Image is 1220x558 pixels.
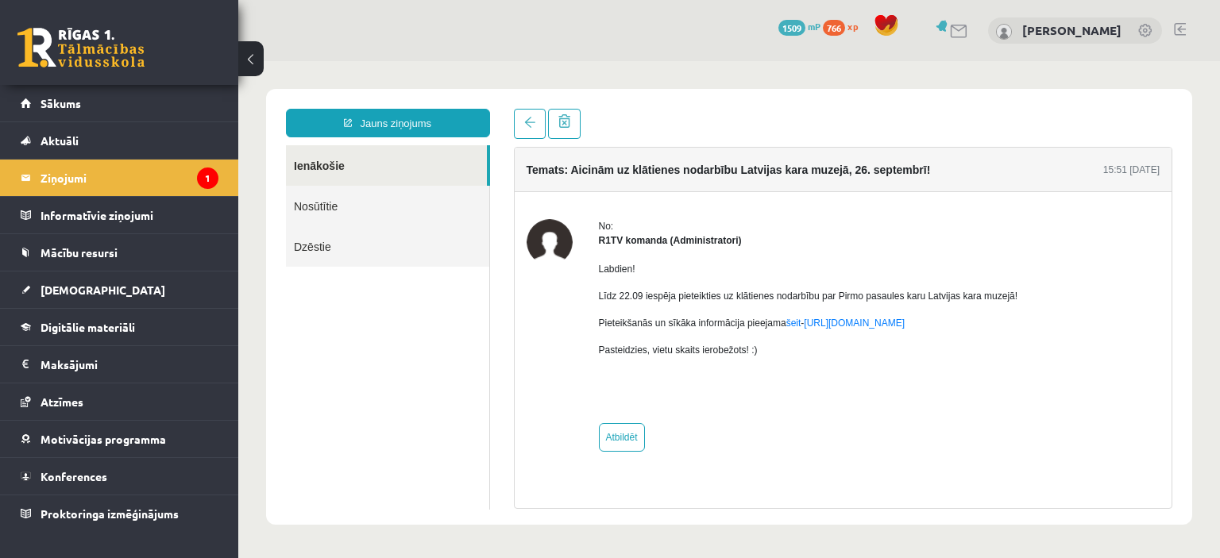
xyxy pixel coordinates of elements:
[361,174,504,185] strong: R1TV komanda (Administratori)
[865,102,921,116] div: 15:51 [DATE]
[778,20,820,33] a: 1509 mP
[288,158,334,204] img: R1TV komanda
[48,165,251,206] a: Dzēstie
[823,20,866,33] a: 766 xp
[41,432,166,446] span: Motivācijas programma
[21,234,218,271] a: Mācību resursi
[996,24,1012,40] img: Jānis Tāre
[823,20,845,36] span: 766
[41,469,107,483] span: Konferences
[21,271,218,308] a: [DEMOGRAPHIC_DATA]
[847,20,858,33] span: xp
[361,201,780,215] p: Labdien!
[361,362,407,391] a: Atbildēt
[17,28,145,67] a: Rīgas 1. Tālmācības vidusskola
[288,102,693,115] h4: Temats: Aicinām uz klātienes nodarbību Latvijas kara muzejā, 26. septembrī!
[48,125,251,165] a: Nosūtītie
[21,346,218,383] a: Maksājumi
[21,383,218,420] a: Atzīmes
[41,320,135,334] span: Digitālie materiāli
[41,160,218,196] legend: Ziņojumi
[21,421,218,457] a: Motivācijas programma
[21,85,218,121] a: Sākums
[21,309,218,345] a: Digitālie materiāli
[548,256,563,267] a: šeit
[808,20,820,33] span: mP
[21,122,218,159] a: Aktuāli
[21,458,218,495] a: Konferences
[21,495,218,532] a: Proktoringa izmēģinājums
[361,255,780,269] p: Pieteikšanās un sīkāka informācija pieejama -
[361,282,780,296] p: Pasteidzies, vietu skaits ierobežots! :)
[1022,22,1122,38] a: [PERSON_NAME]
[361,158,780,172] div: No:
[41,197,218,233] legend: Informatīvie ziņojumi
[566,256,666,267] a: [URL][DOMAIN_NAME]
[21,160,218,196] a: Ziņojumi1
[41,506,179,521] span: Proktoringa izmēģinājums
[778,20,805,36] span: 1509
[197,167,218,189] i: 1
[41,133,79,148] span: Aktuāli
[48,84,249,125] a: Ienākošie
[41,283,165,297] span: [DEMOGRAPHIC_DATA]
[41,245,118,260] span: Mācību resursi
[41,394,83,409] span: Atzīmes
[21,197,218,233] a: Informatīvie ziņojumi
[361,228,780,242] p: Līdz 22.09 iespēja pieteikties uz klātienes nodarbību par Pirmo pasaules karu Latvijas kara muzejā!
[41,96,81,110] span: Sākums
[41,346,218,383] legend: Maksājumi
[48,48,252,76] a: Jauns ziņojums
